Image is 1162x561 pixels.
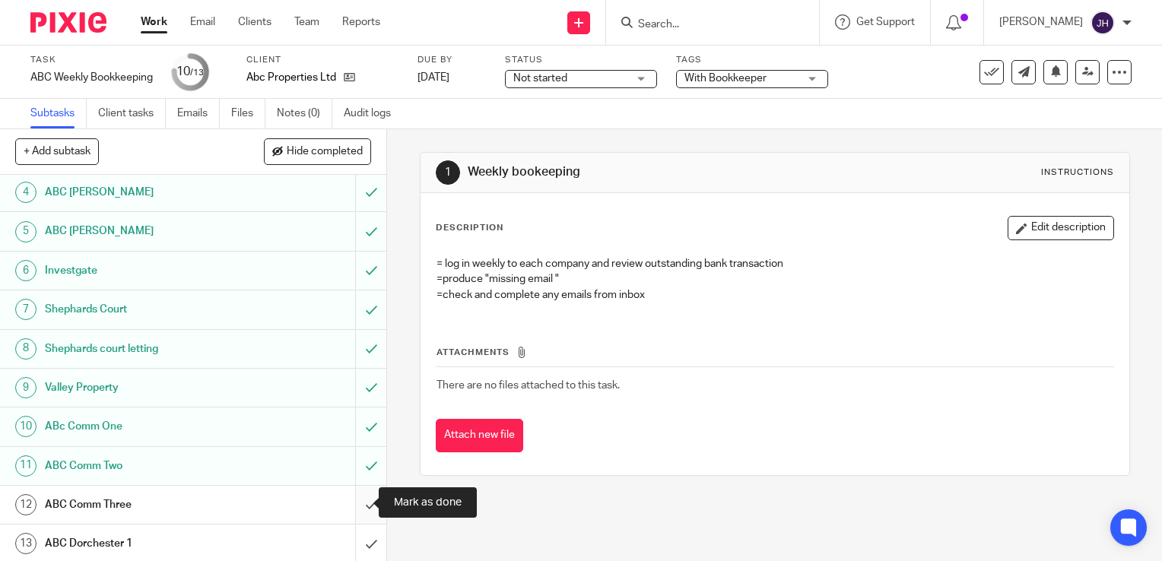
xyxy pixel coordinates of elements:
[246,70,336,85] p: Abc Properties Ltd
[45,298,242,321] h1: Shephards Court
[437,348,510,357] span: Attachments
[436,160,460,185] div: 1
[287,146,363,158] span: Hide completed
[15,182,37,203] div: 4
[437,271,1113,287] p: =produce "missing email "
[30,70,153,85] div: ABC Weekly Bookkeeping
[637,18,773,32] input: Search
[277,99,332,128] a: Notes (0)
[15,377,37,398] div: 9
[513,73,567,84] span: Not started
[30,12,106,33] img: Pixie
[15,138,99,164] button: + Add subtask
[264,138,371,164] button: Hide completed
[505,54,657,66] label: Status
[417,54,486,66] label: Due by
[15,338,37,360] div: 8
[676,54,828,66] label: Tags
[294,14,319,30] a: Team
[45,220,242,242] h1: ABC [PERSON_NAME]
[15,494,37,515] div: 12
[45,415,242,438] h1: ABc Comm One
[1008,216,1114,240] button: Edit description
[246,54,398,66] label: Client
[15,533,37,554] div: 13
[141,14,167,30] a: Work
[436,419,523,453] button: Attach new file
[45,455,242,477] h1: ABC Comm Two
[177,99,220,128] a: Emails
[176,63,204,81] div: 10
[468,164,807,180] h1: Weekly bookeeping
[437,380,620,391] span: There are no files attached to this task.
[684,73,767,84] span: With Bookkeeper
[856,17,915,27] span: Get Support
[30,54,153,66] label: Task
[238,14,271,30] a: Clients
[45,493,242,516] h1: ABC Comm Three
[45,181,242,204] h1: ABC [PERSON_NAME]
[344,99,402,128] a: Audit logs
[437,287,1113,303] p: =check and complete any emails from inbox
[190,68,204,77] small: /13
[45,338,242,360] h1: Shephards court letting
[437,256,1113,271] p: = log in weekly to each company and review outstanding bank transaction
[15,416,37,437] div: 10
[231,99,265,128] a: Files
[1091,11,1115,35] img: svg%3E
[45,376,242,399] h1: Valley Property
[342,14,380,30] a: Reports
[436,222,503,234] p: Description
[15,260,37,281] div: 6
[30,99,87,128] a: Subtasks
[417,72,449,83] span: [DATE]
[45,259,242,282] h1: Investgate
[98,99,166,128] a: Client tasks
[45,532,242,555] h1: ABC Dorchester 1
[1041,166,1114,179] div: Instructions
[15,455,37,477] div: 11
[190,14,215,30] a: Email
[15,221,37,242] div: 5
[15,299,37,320] div: 7
[999,14,1083,30] p: [PERSON_NAME]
